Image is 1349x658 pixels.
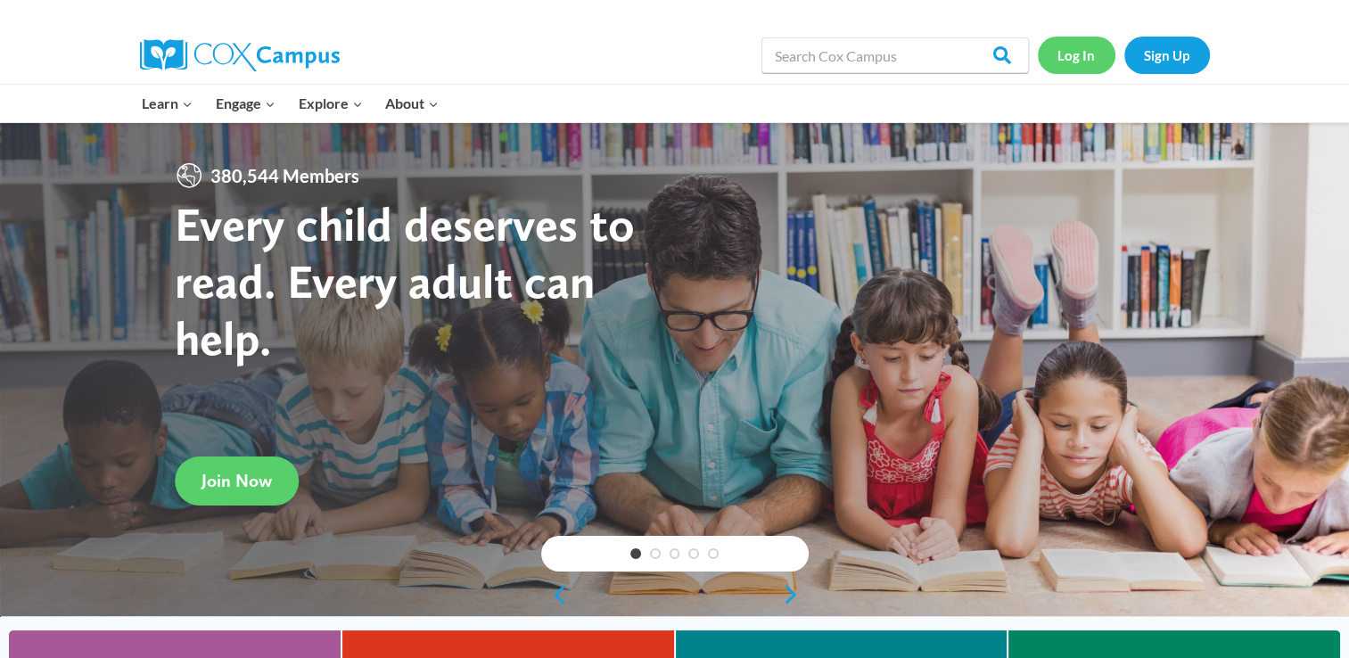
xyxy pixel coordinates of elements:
[650,548,661,559] a: 2
[1038,37,1210,73] nav: Secondary Navigation
[131,85,450,122] nav: Primary Navigation
[782,584,809,605] a: next
[131,85,205,122] button: Child menu of Learn
[202,470,272,491] span: Join Now
[374,85,450,122] button: Child menu of About
[175,456,299,506] a: Join Now
[688,548,699,559] a: 4
[630,548,641,559] a: 1
[761,37,1029,73] input: Search Cox Campus
[708,548,719,559] a: 5
[287,85,374,122] button: Child menu of Explore
[175,195,635,366] strong: Every child deserves to read. Every adult can help.
[140,39,340,71] img: Cox Campus
[1038,37,1115,73] a: Log In
[541,584,568,605] a: previous
[1124,37,1210,73] a: Sign Up
[541,577,809,613] div: content slider buttons
[670,548,680,559] a: 3
[203,161,366,190] span: 380,544 Members
[204,85,287,122] button: Child menu of Engage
